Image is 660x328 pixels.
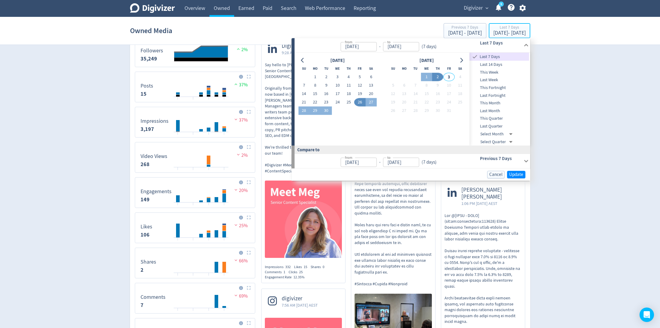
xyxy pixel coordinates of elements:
span: Last Week [469,77,529,83]
button: 13 [365,81,376,90]
img: negative-performance.svg [235,152,241,157]
button: 22 [310,98,321,107]
div: Previous 7 Days [448,25,482,30]
span: This Quarter [469,115,529,122]
span: 0 [323,265,324,269]
img: negative-performance.svg [233,223,239,227]
dt: Video Views [141,153,167,160]
button: 28 [298,107,309,115]
th: Sunday [298,64,309,73]
button: 16 [321,90,332,98]
span: Last Fortnight [469,92,529,99]
text: 02/10 [220,275,228,279]
button: 6 [365,73,376,81]
span: 1 [284,270,285,274]
dt: Likes [141,223,152,230]
button: 29 [310,107,321,115]
img: negative-performance.svg [233,258,239,262]
text: 02/10 [220,205,228,209]
button: 21 [410,98,421,107]
button: 4 [454,73,466,81]
strong: 15 [141,90,147,97]
text: 30/09 [205,240,212,244]
text: 28/09 [190,169,197,174]
text: 30/09 [205,275,212,279]
div: This Week [469,69,529,76]
div: Likes [294,265,311,270]
button: 11 [343,81,354,90]
svg: Posts 15 [138,74,253,100]
th: Monday [399,64,410,73]
button: 11 [454,81,466,90]
th: Monday [310,64,321,73]
dt: Impressions [141,118,169,125]
img: Placeholder [247,251,251,255]
span: [PERSON_NAME] [PERSON_NAME] [461,187,519,200]
span: This Month [469,100,529,107]
text: 28/09 [190,205,197,209]
strong: 2 [141,266,144,274]
nav: presets [469,53,529,146]
text: 26/09 [174,310,181,314]
img: Placeholder [247,145,251,149]
th: Sunday [387,64,398,73]
th: Friday [354,64,365,73]
button: 13 [399,90,410,98]
div: ( 7 days ) [419,43,439,50]
a: 5 [499,2,504,7]
button: 31 [443,107,454,115]
div: Compare to [292,146,530,154]
div: Select Quarter [480,138,515,146]
text: 26/09 [174,275,181,279]
text: 30/09 [205,205,212,209]
button: 6 [399,81,410,90]
th: Tuesday [321,64,332,73]
svg: Impressions 3,197 [138,110,253,135]
text: 02/10 [220,169,228,174]
button: 17 [443,90,454,98]
th: Thursday [432,64,443,73]
th: Saturday [454,64,466,73]
div: from-to(7 days)Last 7 Days [295,38,530,53]
div: Last Week [469,76,529,84]
dt: Followers [141,47,163,54]
strong: 35,249 [141,55,157,62]
text: 02/10 [220,134,228,138]
button: 28 [410,107,421,115]
text: 5 [500,2,502,6]
button: 18 [454,90,466,98]
button: Cancel [487,171,505,178]
button: 3 [332,73,343,81]
img: Placeholder [247,110,251,114]
div: Engagement Rate [265,275,308,280]
button: 9 [321,81,332,90]
button: Go to next month [457,56,466,64]
strong: 106 [141,231,150,238]
button: 14 [298,90,309,98]
text: 02/10 [220,310,228,314]
svg: Comments 7 [138,286,253,311]
div: Last 14 Days [469,61,529,69]
span: Cancel [489,172,503,177]
div: Select Month [480,130,515,138]
span: Last 14 Days [469,61,529,68]
span: This Fortnight [469,85,529,91]
div: Shares [311,265,328,270]
th: Wednesday [332,64,343,73]
button: 5 [387,81,398,90]
span: Digivizer [464,3,483,13]
text: 26/09 [174,240,181,244]
button: 8 [310,81,321,90]
div: - [376,43,383,50]
button: 19 [354,90,365,98]
text: 30/09 [205,310,212,314]
button: 18 [343,90,354,98]
div: Impressions [265,265,294,270]
span: 20% [233,187,248,193]
div: [DATE] [328,57,346,65]
text: 26/09 [174,169,181,174]
button: 15 [421,90,432,98]
th: Wednesday [421,64,432,73]
button: 25 [343,98,354,107]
